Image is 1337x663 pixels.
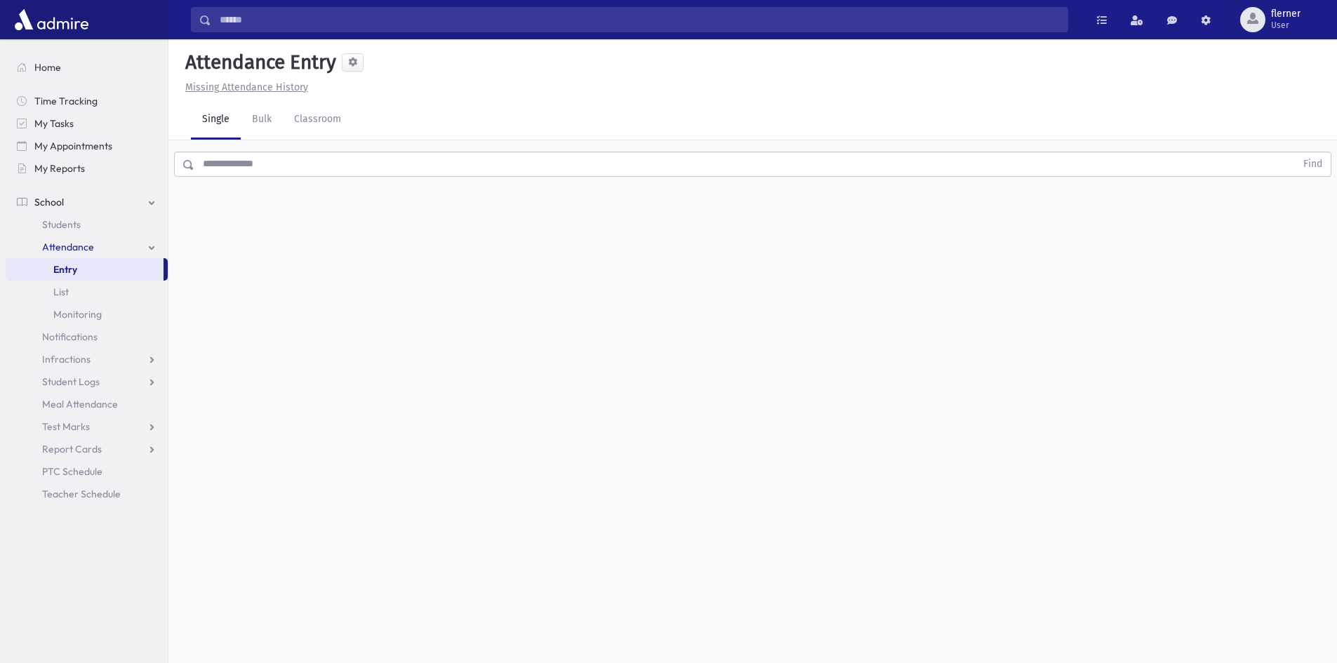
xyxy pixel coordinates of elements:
span: Time Tracking [34,95,98,107]
a: My Appointments [6,135,168,157]
span: Home [34,61,61,74]
span: Monitoring [53,308,102,321]
a: Students [6,213,168,236]
span: User [1271,20,1301,31]
span: Report Cards [42,443,102,455]
h5: Attendance Entry [180,51,336,74]
input: Search [211,7,1067,32]
a: Time Tracking [6,90,168,112]
a: Test Marks [6,415,168,438]
a: Teacher Schedule [6,483,168,505]
span: Meal Attendance [42,398,118,410]
a: Infractions [6,348,168,370]
span: Infractions [42,353,91,366]
span: School [34,196,64,208]
a: PTC Schedule [6,460,168,483]
a: My Reports [6,157,168,180]
span: flerner [1271,8,1301,20]
span: My Tasks [34,117,74,130]
a: Missing Attendance History [180,81,308,93]
span: My Reports [34,162,85,175]
span: My Appointments [34,140,112,152]
span: Students [42,218,81,231]
img: AdmirePro [11,6,92,34]
a: Single [191,100,241,140]
a: Attendance [6,236,168,258]
span: Test Marks [42,420,90,433]
button: Find [1295,152,1331,176]
a: Bulk [241,100,283,140]
span: Teacher Schedule [42,488,121,500]
span: Notifications [42,330,98,343]
a: Monitoring [6,303,168,326]
a: Meal Attendance [6,393,168,415]
span: Student Logs [42,375,100,388]
a: Entry [6,258,164,281]
a: Report Cards [6,438,168,460]
span: Attendance [42,241,94,253]
a: Student Logs [6,370,168,393]
u: Missing Attendance History [185,81,308,93]
a: My Tasks [6,112,168,135]
a: Home [6,56,168,79]
a: Classroom [283,100,352,140]
span: PTC Schedule [42,465,102,478]
a: Notifications [6,326,168,348]
a: List [6,281,168,303]
a: School [6,191,168,213]
span: Entry [53,263,77,276]
span: List [53,286,69,298]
